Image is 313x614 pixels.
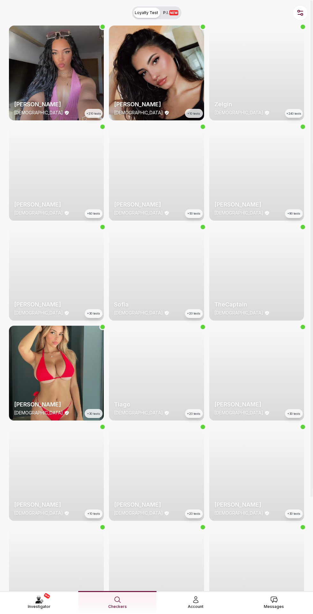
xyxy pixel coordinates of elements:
[114,100,199,109] h2: [PERSON_NAME]
[114,300,199,309] h2: Sofia
[109,226,204,321] a: thumbcheckerSofia[DEMOGRAPHIC_DATA]+20 tests
[188,603,203,610] span: Account
[109,125,204,220] img: checker
[109,26,204,120] a: thumbchecker[PERSON_NAME][DEMOGRAPHIC_DATA]+10 tests
[109,426,204,520] img: checker
[214,410,263,416] p: [DEMOGRAPHIC_DATA]
[287,412,300,416] span: +30 tests
[264,603,284,610] span: Messages
[87,311,100,316] span: +30 tests
[214,510,263,516] p: [DEMOGRAPHIC_DATA]
[214,100,299,109] h2: Zelgin
[9,26,104,120] a: thumbchecker[PERSON_NAME][DEMOGRAPHIC_DATA]+210 tests
[214,400,299,409] h2: [PERSON_NAME]
[109,426,204,520] a: thumbchecker[PERSON_NAME][DEMOGRAPHIC_DATA]+20 tests
[109,326,204,421] a: thumbcheckerTiago[DEMOGRAPHIC_DATA]+20 tests
[214,300,299,309] h2: TheCaptain
[109,26,204,120] img: checker
[214,310,263,316] p: [DEMOGRAPHIC_DATA]
[209,426,304,520] a: thumbchecker[PERSON_NAME][DEMOGRAPHIC_DATA]+30 tests
[9,125,104,220] a: thumbchecker[PERSON_NAME][DEMOGRAPHIC_DATA]+80 tests
[109,326,204,421] img: checker
[87,211,100,216] span: +80 tests
[9,26,104,120] img: checker
[9,226,104,321] a: thumbchecker[PERSON_NAME][DEMOGRAPHIC_DATA]+30 tests
[14,210,63,216] p: [DEMOGRAPHIC_DATA]
[14,510,63,516] p: [DEMOGRAPHIC_DATA]
[14,100,99,109] h2: [PERSON_NAME]
[9,426,104,520] a: thumbchecker[PERSON_NAME][DEMOGRAPHIC_DATA]+10 tests
[209,226,304,321] a: thumbcheckerTheCaptain[DEMOGRAPHIC_DATA]
[163,10,178,15] span: P.I.
[169,10,178,15] span: NEW
[87,111,101,116] span: +210 tests
[287,211,300,216] span: +90 tests
[209,326,304,421] img: checker
[209,26,304,120] a: thumbcheckerZelgin[DEMOGRAPHIC_DATA]+240 tests
[209,26,304,120] img: checker
[9,125,104,220] img: checker
[214,200,299,209] h2: [PERSON_NAME]
[14,410,63,416] p: [DEMOGRAPHIC_DATA]
[9,326,104,421] a: thumbchecker[PERSON_NAME][DEMOGRAPHIC_DATA]+30 tests
[187,311,200,316] span: +20 tests
[209,125,304,220] img: checker
[156,591,235,614] a: Account
[114,410,163,416] p: [DEMOGRAPHIC_DATA]
[287,512,300,516] span: +30 tests
[214,500,299,509] h2: [PERSON_NAME]
[114,310,163,316] p: [DEMOGRAPHIC_DATA]
[114,110,163,116] p: [DEMOGRAPHIC_DATA]
[14,310,63,316] p: [DEMOGRAPHIC_DATA]
[209,426,304,520] img: checker
[214,110,263,116] p: [DEMOGRAPHIC_DATA]
[187,412,200,416] span: +20 tests
[14,400,99,409] h2: [PERSON_NAME]
[28,603,50,610] span: Investigator
[9,326,104,421] img: checker
[114,400,199,409] h2: Tiago
[114,200,199,209] h2: [PERSON_NAME]
[214,210,263,216] p: [DEMOGRAPHIC_DATA]
[109,125,204,220] a: thumbchecker[PERSON_NAME][DEMOGRAPHIC_DATA]+50 tests
[114,210,163,216] p: [DEMOGRAPHIC_DATA]
[87,412,100,416] span: +30 tests
[9,226,104,321] img: checker
[235,591,313,614] a: Messages
[14,200,99,209] h2: [PERSON_NAME]
[88,512,100,516] span: +10 tests
[209,326,304,421] a: thumbchecker[PERSON_NAME][DEMOGRAPHIC_DATA]+30 tests
[9,426,104,520] img: checker
[14,500,99,509] h2: [PERSON_NAME]
[114,510,163,516] p: [DEMOGRAPHIC_DATA]
[286,111,301,116] span: +240 tests
[43,593,50,599] span: NEW
[187,211,200,216] span: +50 tests
[135,10,158,15] span: Loyalty Test
[114,500,199,509] h2: [PERSON_NAME]
[14,110,63,116] p: [DEMOGRAPHIC_DATA]
[209,226,304,321] img: checker
[78,591,156,614] a: Checkers
[187,111,200,116] span: +10 tests
[209,125,304,220] a: thumbchecker[PERSON_NAME][DEMOGRAPHIC_DATA]+90 tests
[187,512,200,516] span: +20 tests
[14,300,99,309] h2: [PERSON_NAME]
[108,603,127,610] span: Checkers
[109,226,204,321] img: checker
